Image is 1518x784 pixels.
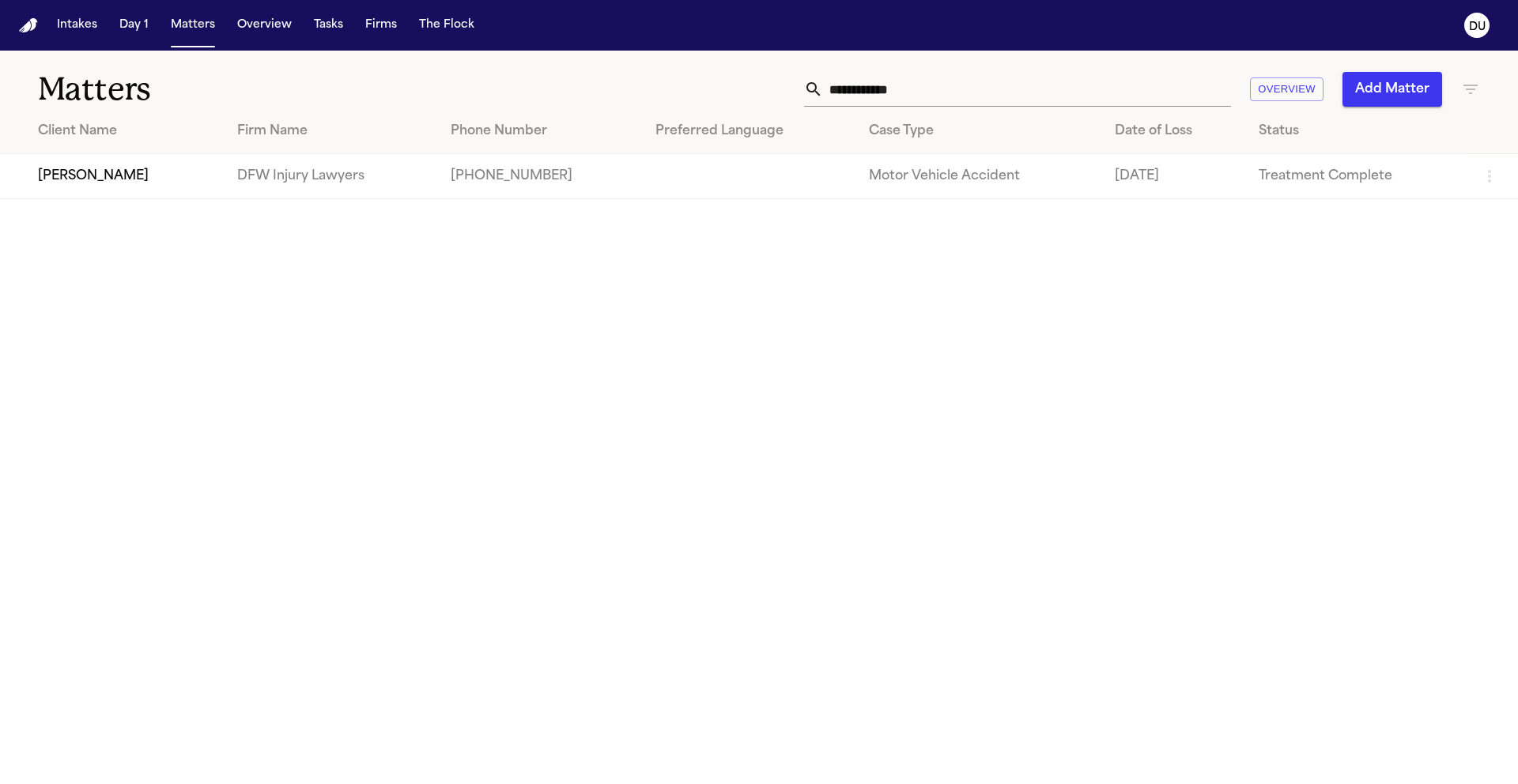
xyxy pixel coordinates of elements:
[38,70,458,109] h1: Matters
[451,122,630,141] div: Phone Number
[19,18,38,33] a: Home
[237,122,425,141] div: Firm Name
[225,154,437,199] td: DFW Injury Lawyers
[1102,154,1245,199] td: [DATE]
[113,11,155,40] button: Day 1
[51,11,104,40] button: Intakes
[38,122,212,141] div: Client Name
[1342,72,1442,107] button: Add Matter
[1259,122,1455,141] div: Status
[413,11,481,40] button: The Flock
[438,154,643,199] td: [PHONE_NUMBER]
[1250,77,1324,102] button: Overview
[231,11,298,40] button: Overview
[655,122,844,141] div: Preferred Language
[359,11,403,40] button: Firms
[869,122,1089,141] div: Case Type
[1246,154,1467,199] td: Treatment Complete
[164,11,221,40] button: Matters
[308,11,349,40] button: Tasks
[19,18,38,33] img: Finch Logo
[1115,122,1233,141] div: Date of Loss
[856,154,1102,199] td: Motor Vehicle Accident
